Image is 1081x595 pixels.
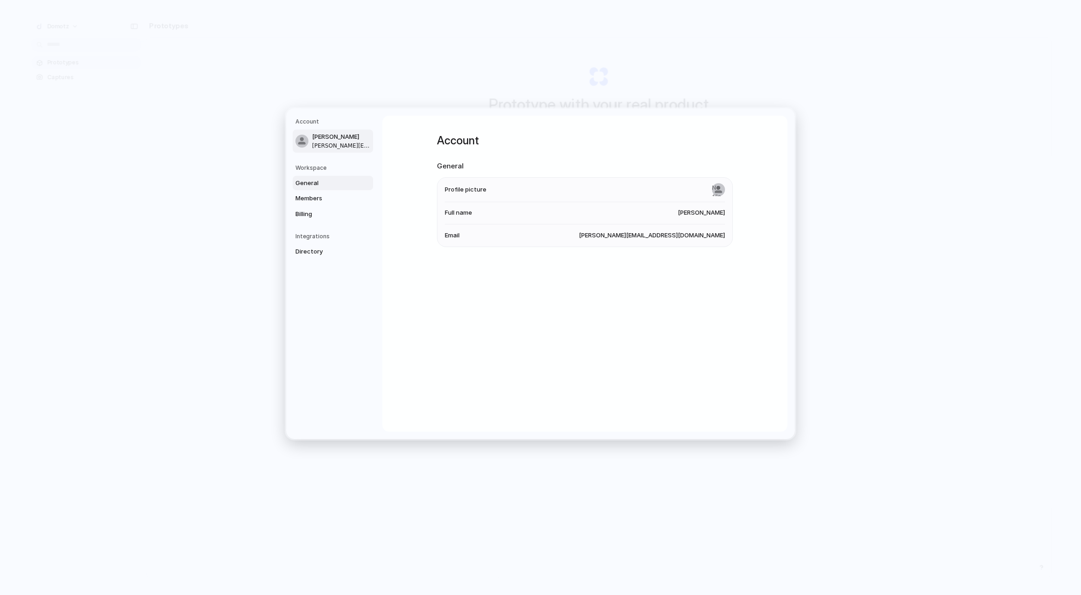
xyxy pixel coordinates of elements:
h1: Account [437,132,733,149]
span: [PERSON_NAME] [312,132,371,142]
a: Members [293,191,373,206]
h5: Account [295,118,373,126]
span: Email [445,231,460,240]
span: Full name [445,208,472,217]
span: Directory [295,247,355,256]
a: General [293,176,373,191]
span: [PERSON_NAME][EMAIL_ADDRESS][DOMAIN_NAME] [312,142,371,150]
span: Billing [295,210,355,219]
span: Profile picture [445,185,486,194]
h5: Workspace [295,164,373,172]
a: Billing [293,207,373,222]
a: Directory [293,244,373,259]
span: [PERSON_NAME][EMAIL_ADDRESS][DOMAIN_NAME] [579,231,725,240]
span: General [295,179,355,188]
h2: General [437,161,733,172]
span: Members [295,194,355,203]
span: [PERSON_NAME] [678,208,725,217]
h5: Integrations [295,232,373,241]
a: [PERSON_NAME][PERSON_NAME][EMAIL_ADDRESS][DOMAIN_NAME] [293,130,373,153]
